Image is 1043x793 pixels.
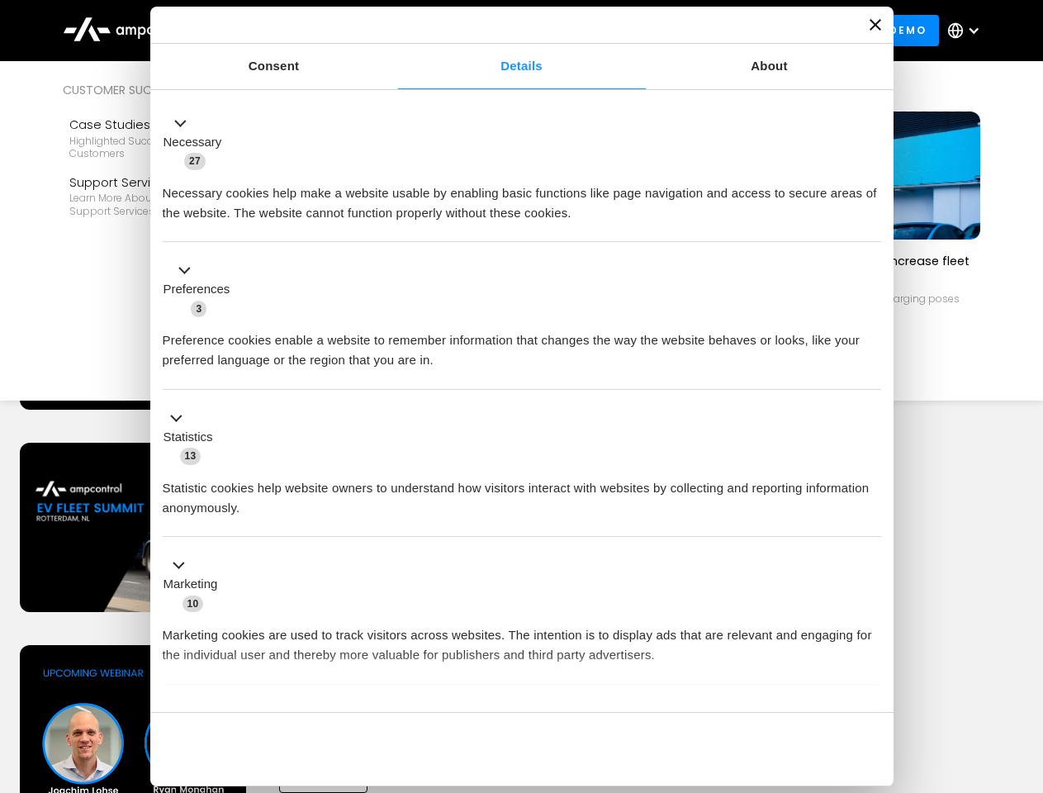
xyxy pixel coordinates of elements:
[643,725,880,773] button: Okay
[163,261,240,319] button: Preferences (3)
[180,448,201,464] span: 13
[164,280,230,299] label: Preferences
[163,171,881,223] div: Necessary cookies help make a website usable by enabling basic functions like page navigation and...
[63,167,268,225] a: Support ServicesLearn more about Ampcontrol’s support services
[163,318,881,370] div: Preference cookies enable a website to remember information that changes the way the website beha...
[164,575,218,594] label: Marketing
[163,408,223,466] button: Statistics (13)
[183,596,204,612] span: 10
[63,81,268,99] div: Customer success
[164,428,213,447] label: Statistics
[150,44,398,89] a: Consent
[273,705,288,722] span: 2
[163,556,228,614] button: Marketing (10)
[646,44,894,89] a: About
[184,153,206,169] span: 27
[163,703,298,724] button: Unclassified (2)
[63,109,268,167] a: Case StudiesHighlighted success stories From Our Customers
[69,135,261,160] div: Highlighted success stories From Our Customers
[163,466,881,518] div: Statistic cookies help website owners to understand how visitors interact with websites by collec...
[69,116,261,134] div: Case Studies
[69,192,261,217] div: Learn more about Ampcontrol’s support services
[191,301,206,317] span: 3
[163,613,881,665] div: Marketing cookies are used to track visitors across websites. The intention is to display ads tha...
[398,44,646,89] a: Details
[69,173,261,192] div: Support Services
[163,113,232,171] button: Necessary (27)
[164,133,222,152] label: Necessary
[870,19,881,31] button: Close banner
